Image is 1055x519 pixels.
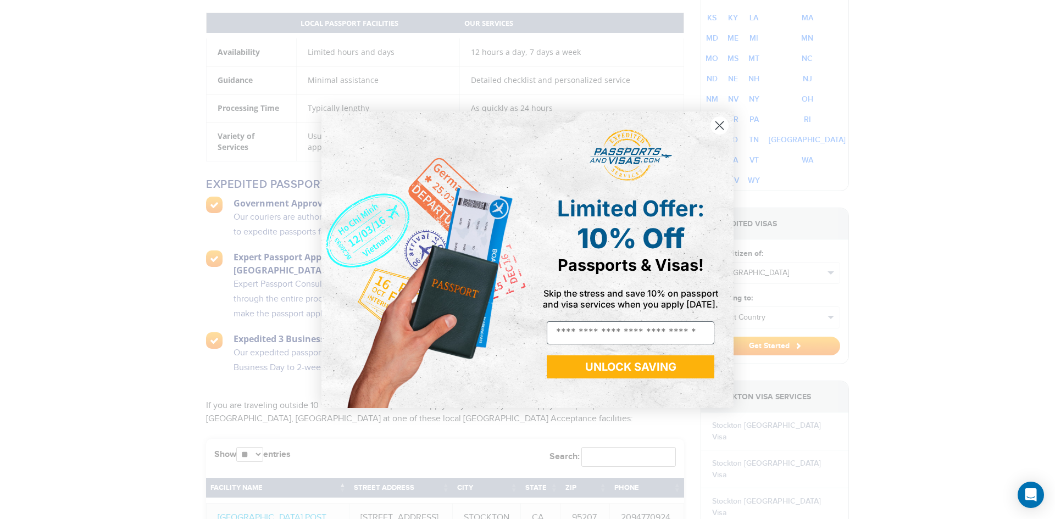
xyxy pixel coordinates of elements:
[710,116,729,135] button: Close dialog
[558,255,704,275] span: Passports & Visas!
[557,195,704,222] span: Limited Offer:
[321,111,527,408] img: de9cda0d-0715-46ca-9a25-073762a91ba7.png
[547,355,714,378] button: UNLOCK SAVING
[590,130,672,181] img: passports and visas
[577,222,685,255] span: 10% Off
[543,288,718,310] span: Skip the stress and save 10% on passport and visa services when you apply [DATE].
[1018,482,1044,508] div: Open Intercom Messenger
